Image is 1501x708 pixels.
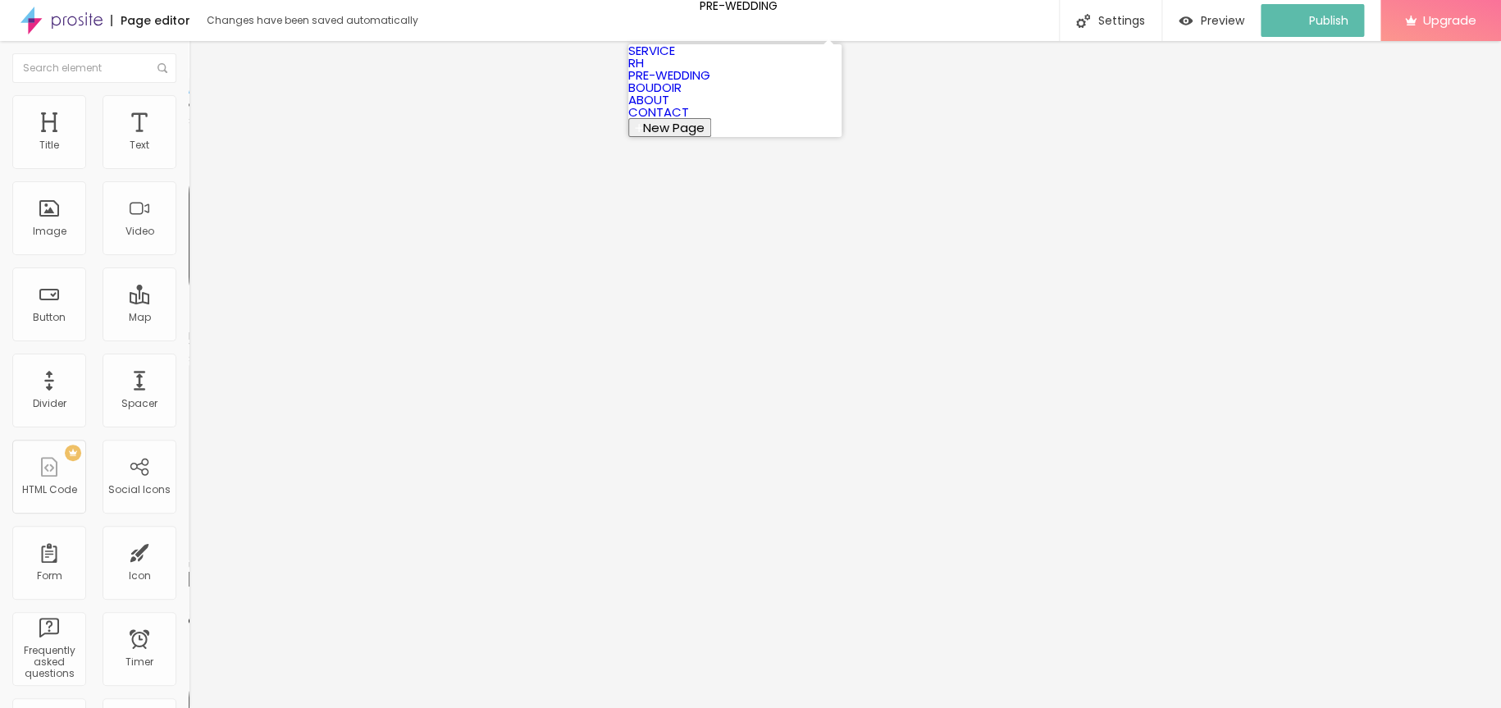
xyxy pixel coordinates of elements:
div: Page editor [111,15,190,26]
div: Frequently asked questions [16,645,81,680]
div: Icon [129,570,151,582]
span: Publish [1309,14,1348,27]
span: Preview [1201,14,1244,27]
a: SERVICE [628,42,675,59]
img: Icone [1076,14,1090,28]
img: view-1.svg [1179,14,1193,28]
div: Spacer [121,398,157,409]
a: BOUDOIR [628,79,682,96]
button: Publish [1261,4,1364,37]
div: Form [37,570,62,582]
iframe: Editor [189,41,1501,708]
span: Upgrade [1423,13,1476,27]
div: Changes have been saved automatically [207,16,418,25]
div: Social Icons [108,484,171,496]
input: Search element [12,53,176,83]
div: Divider [33,398,66,409]
div: Button [33,312,66,323]
a: ABOUT [628,91,669,108]
div: HTML Code [22,484,77,496]
button: New Page [628,118,711,137]
a: CONTACT [628,103,689,121]
div: Timer [125,656,153,668]
div: Map [129,312,151,323]
div: Image [33,226,66,237]
img: Icone [157,63,167,73]
div: Text [130,139,149,151]
a: RH [628,54,644,71]
span: New Page [643,119,705,136]
button: Preview [1162,4,1261,37]
div: Video [125,226,154,237]
div: Title [39,139,59,151]
a: PRE-WEDDING [628,66,710,84]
